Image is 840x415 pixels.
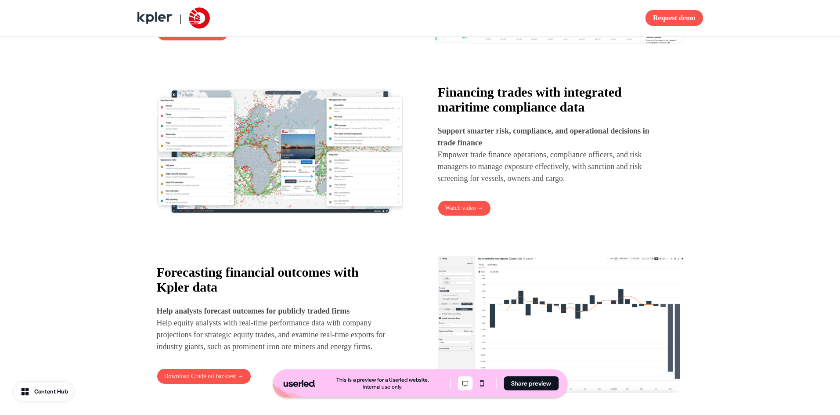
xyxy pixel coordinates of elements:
div: Internal use only. [363,383,402,390]
strong: Financing trades with integrated maritime compliance data [438,85,622,114]
button: Mobile mode [474,376,489,390]
strong: Help analysts forecast outcomes for publicly traded firms [157,307,350,315]
div: This is a preview for a Userled website. [336,376,429,383]
button: Download Crude oil backtest → [157,368,251,384]
button: Content Hub [14,383,73,401]
p: Empower trade finance operations, compliance officers, and risk managers to manage exposure effec... [438,125,668,184]
button: Request demo [645,10,703,26]
strong: Support smarter risk, compliance, and operational decisions in trade finance [438,126,649,147]
strong: Forecasting financial outcomes with Kpler data [157,265,359,294]
span: | [180,12,182,24]
button: Watch video → [438,200,491,216]
div: Content Hub [34,387,68,396]
p: Help equity analysts with real-time performance data with company projections for strategic equit... [157,305,387,353]
button: Share preview [504,376,559,390]
button: Desktop mode [458,376,472,390]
